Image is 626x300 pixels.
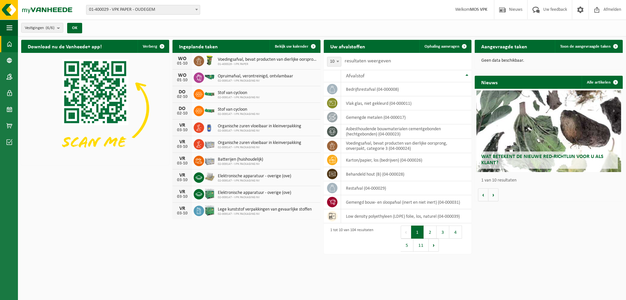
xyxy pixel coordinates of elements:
button: Vorige [478,188,488,201]
div: 02-10 [176,95,189,99]
span: 01-400029 - VPK PAPER - OUDEGEM [86,5,200,14]
span: Afvalstof [346,73,365,79]
div: 03-10 [176,128,189,133]
td: behandeld hout (B) (04-000028) [341,167,472,181]
span: Vestigingen [25,23,54,33]
label: resultaten weergeven [345,58,391,64]
span: Organische zuren vloeibaar in kleinverpakking [218,124,301,129]
td: low density polyethyleen (LDPE) folie, los, naturel (04-000039) [341,209,472,223]
a: Toon de aangevraagde taken [555,40,622,53]
img: PB-HB-1400-HPE-GN-11 [204,204,215,216]
div: VR [176,139,189,145]
td: gemengde metalen (04-000017) [341,110,472,124]
div: VR [176,189,189,195]
button: Verberg [138,40,169,53]
td: asbesthoudende bouwmaterialen cementgebonden (hechtgebonden) (04-000023) [341,124,472,139]
div: VR [176,156,189,161]
td: vlak glas, niet gekleurd (04-000011) [341,96,472,110]
button: Previous [401,226,411,239]
div: 03-10 [176,178,189,182]
span: 02-009147 - VPK PACKAGING NV [218,196,291,199]
span: Elektronische apparatuur - overige (ove) [218,190,291,196]
a: Ophaling aanvragen [419,40,471,53]
div: DO [176,89,189,95]
button: 4 [449,226,462,239]
span: 01-400029 - VPK PAPER - OUDEGEM [86,5,200,15]
td: karton/papier, los (bedrijven) (04-000026) [341,153,472,167]
img: LP-OT-00060-HPE-21 [204,121,215,133]
img: PB-HB-1400-HPE-GN-11 [204,188,215,200]
button: 11 [413,239,429,252]
img: PB-LB-0680-HPE-GY-11 [204,155,215,166]
span: Elektronische apparatuur - overige (ove) [218,174,291,179]
div: 03-10 [176,195,189,199]
span: Voedingsafval, bevat producten van dierlijke oorsprong, onverpakt, categorie 3 [218,57,317,62]
span: Bekijk uw kalender [275,44,308,49]
div: 03-10 [176,211,189,216]
img: WB-0060-HPE-GN-50 [204,55,215,66]
div: 01-10 [176,61,189,66]
button: 3 [437,226,449,239]
button: Volgende [488,188,499,201]
div: VR [176,123,189,128]
div: VR [176,206,189,211]
span: Batterijen (huishoudelijk) [218,157,263,162]
h2: Ingeplande taken [172,40,224,53]
span: 02-009147 - VPK PACKAGING NV [218,112,260,116]
span: 02-009147 - VPK PACKAGING NV [218,212,312,216]
button: 2 [424,226,437,239]
a: Wat betekent de nieuwe RED-richtlijn voor u als klant? [476,90,621,172]
span: 02-009147 - VPK PACKAGING NV [218,79,293,83]
img: HK-RS-14-GN-00 [204,74,215,80]
span: 02-009147 - VPK PACKAGING NV [218,179,291,183]
span: Lege kunststof verpakkingen van gevaarlijke stoffen [218,207,312,212]
div: VR [176,173,189,178]
h2: Aangevraagde taken [475,40,534,53]
span: Toon de aangevraagde taken [560,44,611,49]
p: 1 van 10 resultaten [481,178,619,183]
span: Opruimafval, verontreinigd, ontvlambaar [218,74,293,79]
td: restafval (04-000029) [341,181,472,195]
img: LP-PA-00000-WDN-11 [204,171,215,182]
button: Next [429,239,439,252]
span: Stof van cycloon [218,107,260,112]
h2: Nieuws [475,76,504,88]
span: 02-009147 - VPK PACKAGING NV [218,129,301,133]
div: WO [176,73,189,78]
div: WO [176,56,189,61]
span: Organische zuren vloeibaar in kleinverpakking [218,140,301,146]
img: HK-XC-15-VE [204,107,215,113]
div: DO [176,106,189,111]
img: PB-LB-0680-HPE-GY-11 [204,138,215,149]
strong: MOS VPK [470,7,487,12]
span: 02-009147 - VPK PACKAGING NV [218,162,263,166]
button: 1 [411,226,424,239]
img: Download de VHEPlus App [21,53,169,164]
td: bedrijfsrestafval (04-000008) [341,82,472,96]
div: 02-10 [176,111,189,116]
button: Vestigingen(6/6) [21,23,63,33]
td: gemengd bouw- en sloopafval (inert en niet inert) (04-000031) [341,195,472,209]
count: (6/6) [46,26,54,30]
span: 01-400029 - VPK PAPER [218,62,317,66]
span: 02-009147 - VPK PACKAGING NV [218,96,260,100]
button: 5 [401,239,413,252]
p: Geen data beschikbaar. [481,58,616,63]
img: HK-XC-15-VE [204,91,215,97]
a: Alle artikelen [582,76,622,89]
a: Bekijk uw kalender [270,40,320,53]
div: 03-10 [176,161,189,166]
span: Stof van cycloon [218,90,260,96]
button: OK [67,23,82,33]
span: Verberg [143,44,157,49]
span: 10 [327,57,341,66]
span: Ophaling aanvragen [425,44,459,49]
span: 02-009147 - VPK PACKAGING NV [218,146,301,150]
span: Wat betekent de nieuwe RED-richtlijn voor u als klant? [481,154,604,166]
div: 1 tot 10 van 104 resultaten [327,225,373,252]
h2: Download nu de Vanheede+ app! [21,40,108,53]
div: 03-10 [176,145,189,149]
td: voedingsafval, bevat producten van dierlijke oorsprong, onverpakt, categorie 3 (04-000024) [341,139,472,153]
div: 01-10 [176,78,189,83]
